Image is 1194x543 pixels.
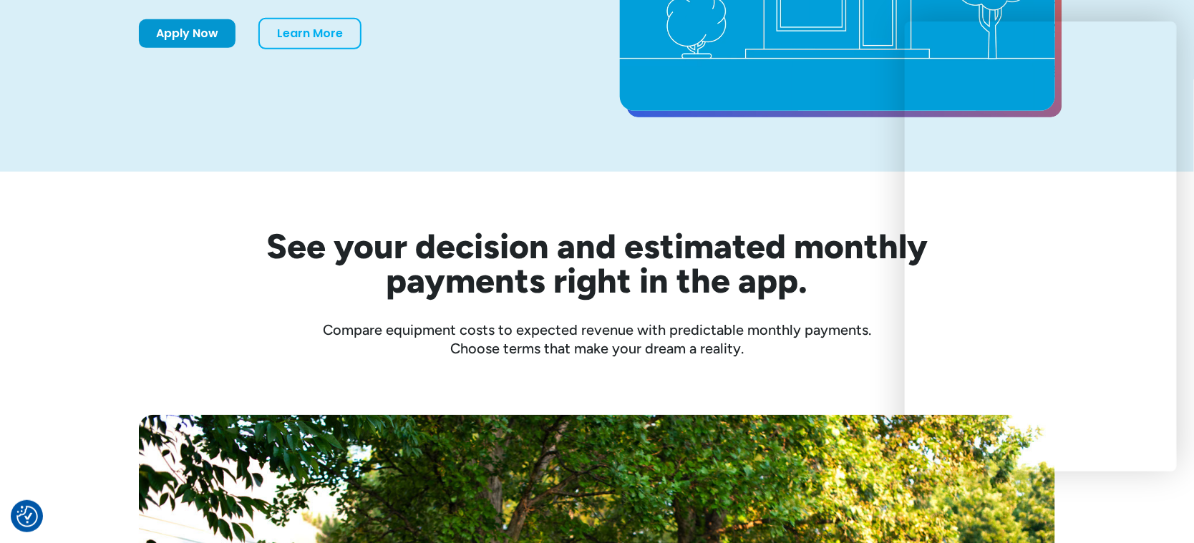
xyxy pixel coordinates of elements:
[139,19,236,48] a: Apply Now
[139,321,1055,358] div: Compare equipment costs to expected revenue with predictable monthly payments. Choose terms that ...
[196,229,998,298] h2: See your decision and estimated monthly payments right in the app.
[905,21,1177,471] iframe: Chat Window
[258,18,361,49] a: Learn More
[16,506,38,527] img: Revisit consent button
[16,506,38,527] button: Consent Preferences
